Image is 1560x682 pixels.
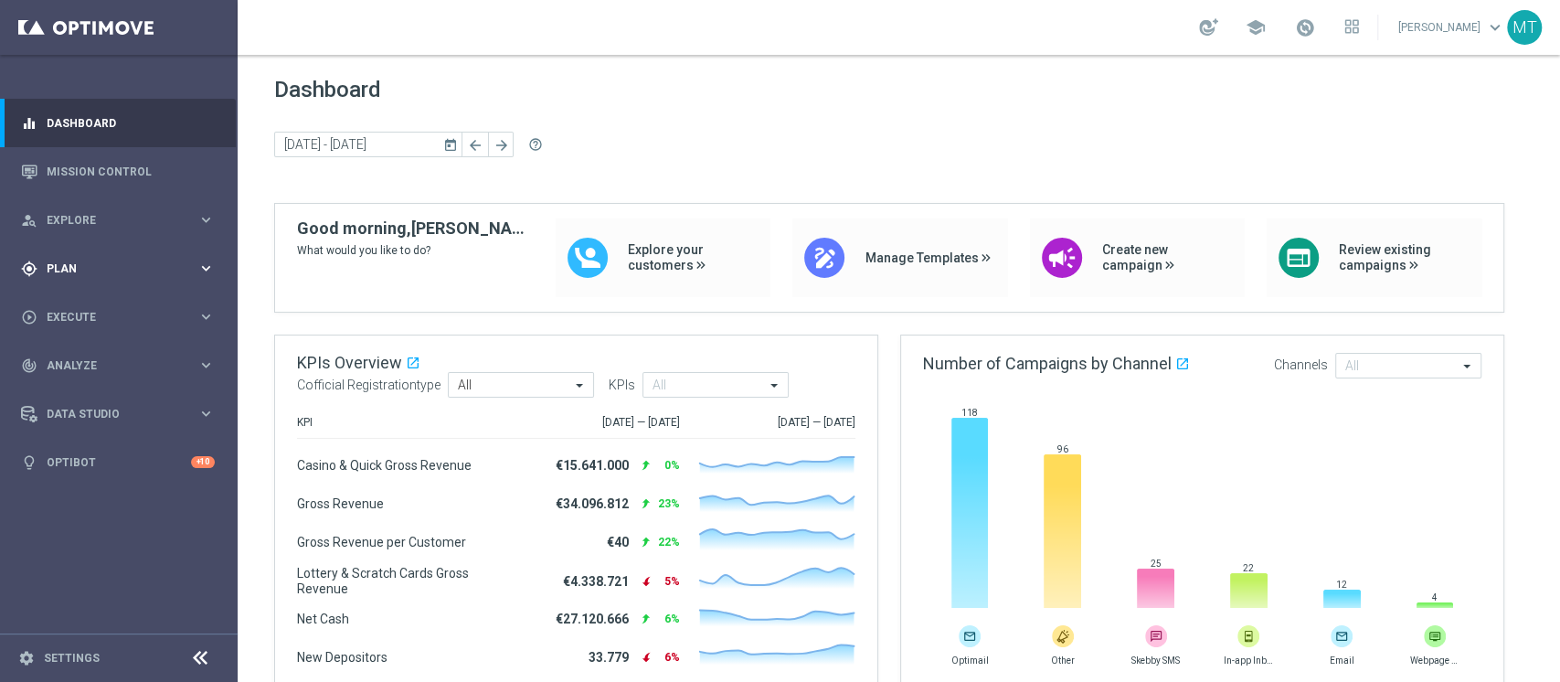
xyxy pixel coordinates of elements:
div: +10 [191,456,215,468]
button: play_circle_outline Execute keyboard_arrow_right [20,310,216,325]
div: Optibot [21,438,215,486]
div: Explore [21,212,197,229]
i: keyboard_arrow_right [197,260,215,277]
i: track_changes [21,357,37,374]
div: Plan [21,261,197,277]
div: MT [1507,10,1542,45]
a: Settings [44,653,100,664]
span: Plan [47,263,197,274]
i: gps_fixed [21,261,37,277]
button: track_changes Analyze keyboard_arrow_right [20,358,216,373]
span: school [1246,17,1266,37]
i: keyboard_arrow_right [197,357,215,374]
div: Execute [21,309,197,325]
button: gps_fixed Plan keyboard_arrow_right [20,261,216,276]
a: Dashboard [47,99,215,147]
button: lightbulb Optibot +10 [20,455,216,470]
a: [PERSON_NAME]keyboard_arrow_down [1396,14,1507,41]
i: equalizer [21,115,37,132]
span: Data Studio [47,409,197,420]
i: person_search [21,212,37,229]
button: person_search Explore keyboard_arrow_right [20,213,216,228]
div: Mission Control [21,147,215,196]
i: keyboard_arrow_right [197,308,215,325]
span: Analyze [47,360,197,371]
div: Analyze [21,357,197,374]
span: Explore [47,215,197,226]
button: Mission Control [20,165,216,179]
button: Data Studio keyboard_arrow_right [20,407,216,421]
button: equalizer Dashboard [20,116,216,131]
i: lightbulb [21,454,37,471]
a: Optibot [47,438,191,486]
a: Mission Control [47,147,215,196]
span: Execute [47,312,197,323]
i: keyboard_arrow_right [197,405,215,422]
div: Dashboard [21,99,215,147]
span: keyboard_arrow_down [1485,17,1505,37]
i: play_circle_outline [21,309,37,325]
i: settings [18,650,35,666]
i: keyboard_arrow_right [197,211,215,229]
div: Data Studio [21,406,197,422]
